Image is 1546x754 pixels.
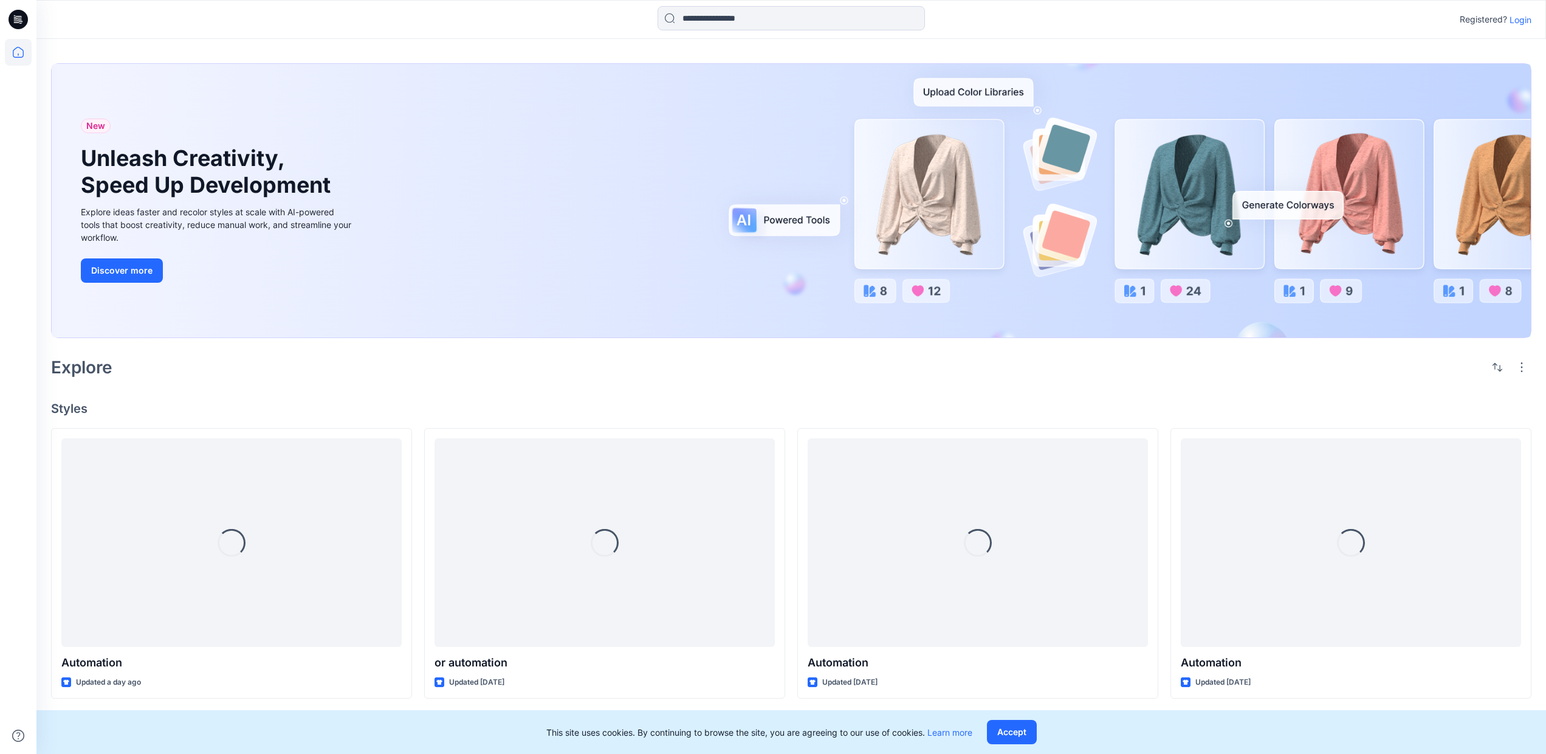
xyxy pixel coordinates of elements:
p: Automation [1181,654,1521,671]
a: Learn more [927,727,972,738]
p: Updated [DATE] [822,676,878,689]
p: Updated [DATE] [449,676,504,689]
p: or automation [435,654,775,671]
p: Updated a day ago [76,676,141,689]
div: Explore ideas faster and recolor styles at scale with AI-powered tools that boost creativity, red... [81,206,354,244]
span: New [86,119,105,133]
p: Login [1510,13,1531,26]
button: Accept [987,720,1037,744]
button: Discover more [81,258,163,283]
p: Updated [DATE] [1195,676,1251,689]
h2: Explore [51,358,112,377]
h1: Unleash Creativity, Speed Up Development [81,145,336,198]
p: This site uses cookies. By continuing to browse the site, you are agreeing to our use of cookies. [546,726,972,739]
h4: Styles [51,401,1531,416]
p: Registered? [1460,12,1507,27]
p: Automation [61,654,402,671]
a: Discover more [81,258,354,283]
p: Automation [808,654,1148,671]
